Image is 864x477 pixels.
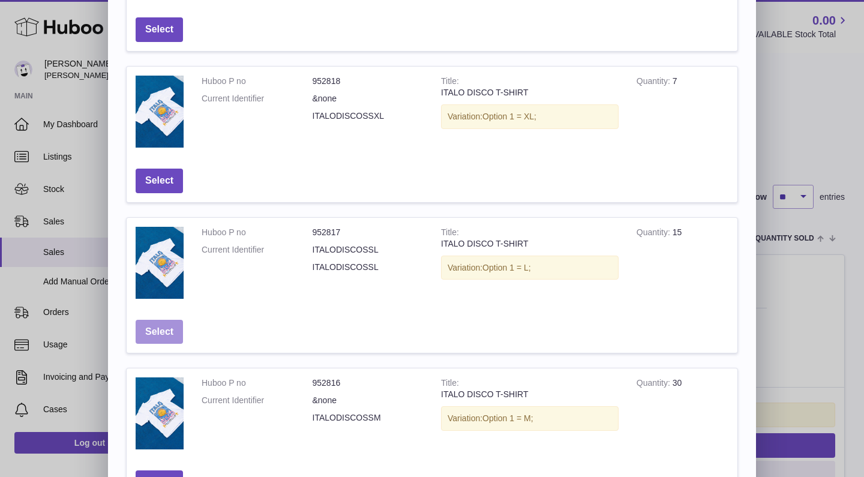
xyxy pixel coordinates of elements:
[441,104,619,129] div: Variation:
[441,389,619,400] div: ITALO DISCO T-SHIRT
[441,256,619,280] div: Variation:
[313,377,424,389] dd: 952816
[313,227,424,238] dd: 952817
[628,67,737,160] td: 7
[136,169,183,193] button: Select
[202,395,313,406] dt: Current Identifier
[482,263,531,272] span: Option 1 = L;
[637,378,673,391] strong: Quantity
[136,320,183,344] button: Select
[313,262,424,273] dd: ITALODISCOSSL
[136,227,184,299] img: ITALO DISCO T-SHIRT
[628,368,737,461] td: 30
[202,93,313,104] dt: Current Identifier
[202,76,313,87] dt: Huboo P no
[313,412,424,424] dd: ITALODISCOSSM
[441,406,619,431] div: Variation:
[637,76,673,89] strong: Quantity
[136,377,184,449] img: ITALO DISCO T-SHIRT
[313,395,424,406] dd: &none
[441,87,619,98] div: ITALO DISCO T-SHIRT
[313,76,424,87] dd: 952818
[441,227,459,240] strong: Title
[313,110,424,122] dd: ITALODISCOSSXL
[136,76,184,148] img: ITALO DISCO T-SHIRT
[441,378,459,391] strong: Title
[482,112,536,121] span: Option 1 = XL;
[628,218,737,311] td: 15
[202,227,313,238] dt: Huboo P no
[441,238,619,250] div: ITALO DISCO T-SHIRT
[482,413,533,423] span: Option 1 = M;
[637,227,673,240] strong: Quantity
[313,93,424,104] dd: &none
[313,244,424,256] dd: ITALODISCOSSL
[441,76,459,89] strong: Title
[202,244,313,256] dt: Current Identifier
[202,377,313,389] dt: Huboo P no
[136,17,183,42] button: Select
